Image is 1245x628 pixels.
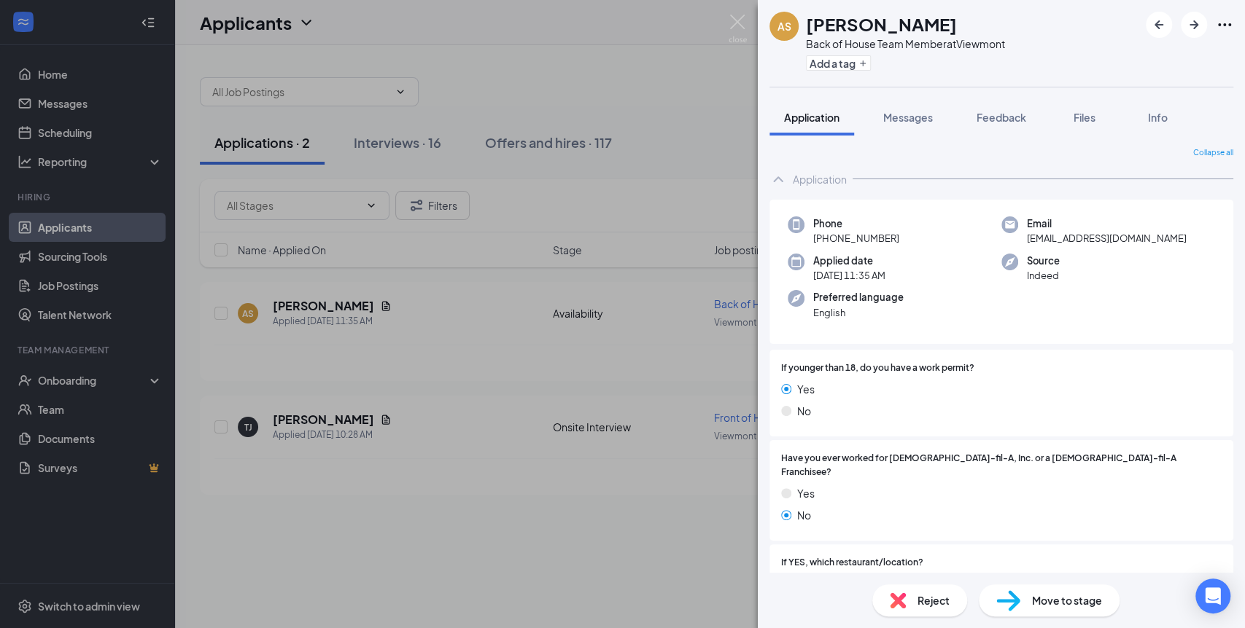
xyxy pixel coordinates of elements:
span: If younger than 18, do you have a work permit? [781,361,974,375]
span: Source [1027,254,1060,268]
span: Collapse all [1193,147,1233,159]
span: [DATE] 11:35 AM [813,268,885,283]
span: Info [1148,111,1168,124]
span: No [797,507,811,523]
span: Indeed [1027,268,1060,283]
div: Back of House Team Member at Viewmont [806,36,1005,51]
h1: [PERSON_NAME] [806,12,957,36]
span: Files [1074,111,1095,124]
span: [EMAIL_ADDRESS][DOMAIN_NAME] [1027,231,1187,246]
span: [PHONE_NUMBER] [813,231,899,246]
span: Yes [797,485,815,501]
span: English [813,305,904,320]
button: ArrowRight [1181,12,1207,38]
span: Messages [883,111,933,124]
span: No [797,403,811,419]
span: Applied date [813,254,885,268]
span: If YES, which restaurant/location? [781,556,923,570]
button: ArrowLeftNew [1146,12,1172,38]
div: Open Intercom Messenger [1195,578,1230,613]
svg: ChevronUp [769,170,787,188]
span: Have you ever worked for [DEMOGRAPHIC_DATA]-fil-A, Inc. or a [DEMOGRAPHIC_DATA]-fil-A Franchisee? [781,452,1222,479]
svg: ArrowRight [1185,16,1203,34]
svg: ArrowLeftNew [1150,16,1168,34]
span: Email [1027,216,1187,231]
button: PlusAdd a tag [806,55,871,71]
div: AS [777,19,791,34]
div: Application [793,172,847,187]
span: Feedback [977,111,1026,124]
span: Move to stage [1032,592,1102,608]
svg: Ellipses [1216,16,1233,34]
span: Yes [797,381,815,397]
span: Reject [918,592,950,608]
svg: Plus [858,59,867,68]
span: Application [784,111,839,124]
span: Phone [813,216,899,231]
span: Preferred language [813,290,904,305]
